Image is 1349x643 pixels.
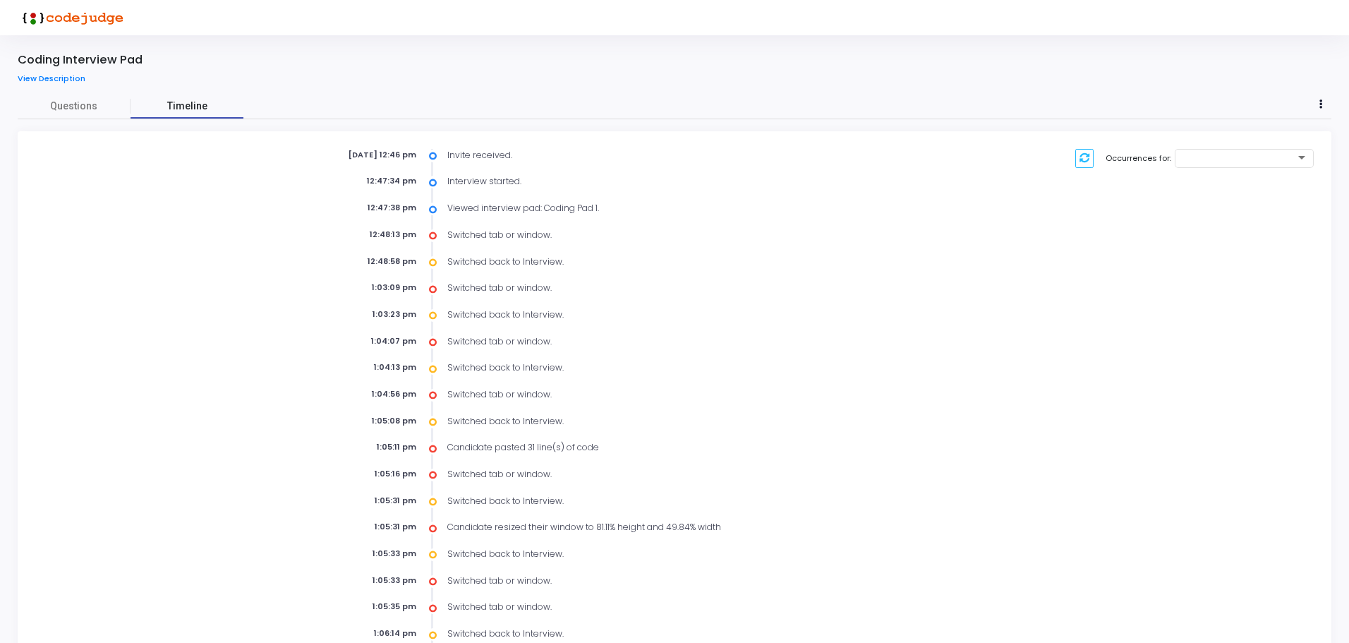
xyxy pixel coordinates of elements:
div: 1:05:08 pm [247,415,430,427]
div: Switched tab or window. [440,282,883,294]
div: Switched tab or window. [440,575,883,587]
div: 1:05:35 pm [247,601,430,613]
div: Switched tab or window. [440,335,883,348]
div: 1:05:33 pm [247,548,430,560]
div: 1:03:23 pm [247,308,430,320]
span: Questions [18,99,131,114]
div: Switched tab or window. [440,229,883,241]
div: [DATE] 12:46 pm [247,149,430,161]
div: Switched tab or window. [440,468,883,481]
div: Switched back to Interview. [440,548,883,560]
div: 1:04:07 pm [247,335,430,347]
div: Viewed interview pad: Coding Pad 1. [440,202,883,215]
div: 1:04:56 pm [247,388,430,400]
div: Candidate pasted 31 line(s) of code [440,441,883,454]
div: 1:05:16 pm [247,468,430,480]
div: 1:05:31 pm [247,521,430,533]
span: Timeline [167,99,207,114]
div: Switched back to Interview. [440,415,883,428]
div: 1:06:14 pm [247,627,430,639]
div: Switched tab or window. [440,388,883,401]
div: 1:04:13 pm [247,361,430,373]
div: Switched back to Interview. [440,495,883,507]
div: 1:05:11 pm [247,441,430,453]
div: 12:47:38 pm [247,202,430,214]
div: Switched back to Interview. [440,256,883,268]
div: 12:47:34 pm [247,175,430,187]
label: Occurrences for: [1106,152,1171,164]
div: Switched back to Interview. [440,627,883,640]
div: Invite received. [440,149,883,162]
div: 12:48:58 pm [247,256,430,268]
div: Candidate resized their window to 81.11% height and 49.84% width [440,521,883,534]
a: View Description [18,74,96,83]
div: 12:48:13 pm [247,229,430,241]
img: logo [18,4,123,32]
div: 1:05:33 pm [247,575,430,587]
div: 1:03:09 pm [247,282,430,294]
div: Interview started. [440,175,883,188]
div: 1:05:31 pm [247,495,430,507]
div: Coding Interview Pad [18,53,143,67]
div: Switched back to Interview. [440,361,883,374]
div: Switched tab or window. [440,601,883,613]
div: Switched back to Interview. [440,308,883,321]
